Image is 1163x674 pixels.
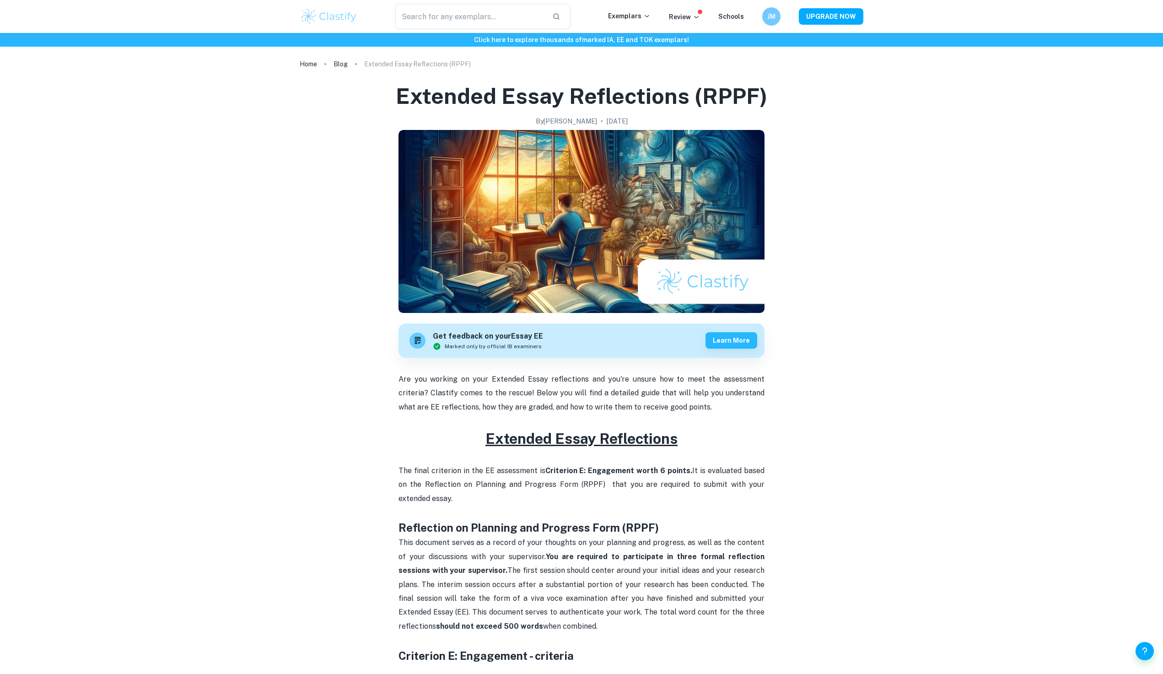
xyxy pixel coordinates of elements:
strong: should not exceed 500 words [436,622,543,631]
strong: Criterion E: Engagement worth 6 points. [545,466,693,475]
button: Learn more [705,332,757,349]
img: Clastify logo [300,7,358,26]
a: Schools [718,13,744,20]
a: Blog [334,58,348,70]
h6: Click here to explore thousands of marked IA, EE and TOK exemplars ! [2,35,1161,45]
p: Are you working on your Extended Essay reflections and you're unsure how to meet the assessment c... [398,372,765,428]
span: Marked only by official IB examiners [445,342,542,350]
h1: Extended Essay Reflections (RPPF) [396,81,768,111]
button: UPGRADE NOW [799,8,863,25]
h2: By [PERSON_NAME] [536,116,597,126]
strong: Reflection on Planning and Progress Form (RPPF) [398,521,659,534]
h2: [DATE] [607,116,628,126]
p: • [601,116,603,126]
a: Get feedback on yourEssay EEMarked only by official IB examinersLearn more [398,324,765,358]
h6: JM [766,11,777,22]
button: JM [762,7,781,26]
p: Extended Essay Reflections (RPPF) [364,59,471,69]
p: Exemplars [608,11,651,21]
input: Search for any exemplars... [395,4,545,29]
strong: Criterion E: Engagement - criteria [398,649,574,662]
button: Help and Feedback [1136,642,1154,660]
u: Extended Essay Reflections [485,430,678,447]
strong: You are required to participate in three formal reflection sessions with your supervisor. [398,552,765,575]
p: This document serves as a record of your thoughts on your planning and progress, as well as the c... [398,536,765,647]
img: Extended Essay Reflections (RPPF) cover image [398,130,765,313]
h6: Get feedback on your Essay EE [433,331,543,342]
p: Review [669,12,700,22]
p: The final criterion in the EE assessment is It is evaluated based on the Reflection on Planning a... [398,450,765,506]
a: Home [300,58,317,70]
